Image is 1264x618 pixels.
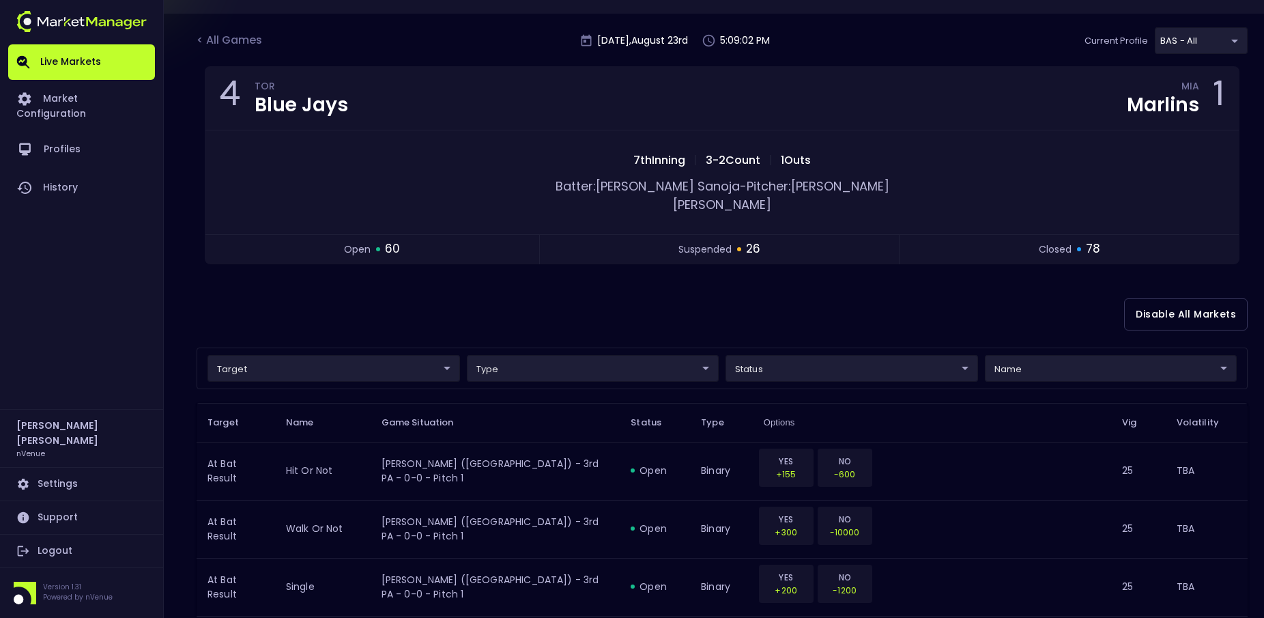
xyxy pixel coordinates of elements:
[8,44,155,80] a: Live Markets
[1111,558,1165,616] td: 25
[8,535,155,567] a: Logout
[768,455,805,468] p: YES
[690,558,753,616] td: binary
[1111,442,1165,500] td: 25
[275,442,371,500] td: hit or not
[673,178,889,213] span: Pitcher: [PERSON_NAME] [PERSON_NAME]
[207,355,460,382] div: target
[219,78,241,119] div: 4
[197,558,275,616] td: At Bat Result
[16,448,45,458] h3: nVenue
[678,242,732,257] span: suspended
[768,526,805,539] p: +300
[597,33,688,48] p: [DATE] , August 23 rd
[753,403,1111,442] th: Options
[275,558,371,616] td: single
[1111,500,1165,558] td: 25
[768,468,805,481] p: +155
[8,468,155,501] a: Settings
[631,522,679,535] div: open
[1085,34,1148,48] p: Current Profile
[8,582,155,604] div: Version 1.31Powered by nVenue
[467,355,719,382] div: target
[726,355,978,382] div: target
[827,513,863,526] p: NO
[720,33,770,48] p: 5:09:02 PM
[777,152,815,168] span: 1 Outs
[768,571,805,584] p: YES
[631,464,679,477] div: open
[1166,500,1248,558] td: TBA
[629,152,689,168] span: 7th Inning
[371,500,620,558] td: [PERSON_NAME] ([GEOGRAPHIC_DATA]) - 3rd PA - 0-0 - Pitch 1
[16,11,147,32] img: logo
[1166,442,1248,500] td: TBA
[689,152,702,168] span: |
[207,417,257,429] span: Target
[1124,298,1248,331] button: Disable All Markets
[8,169,155,207] a: History
[197,442,275,500] td: At Bat Result
[197,32,265,50] div: < All Games
[1127,96,1199,115] div: Marlins
[8,501,155,534] a: Support
[827,526,863,539] p: -10000
[344,242,371,257] span: open
[690,442,753,500] td: binary
[740,178,747,195] span: -
[43,592,113,602] p: Powered by nVenue
[1213,78,1225,119] div: 1
[631,580,679,593] div: open
[690,500,753,558] td: binary
[1039,242,1072,257] span: closed
[768,584,805,597] p: +200
[8,80,155,130] a: Market Configuration
[1181,83,1199,94] div: MIA
[255,96,348,115] div: Blue Jays
[385,240,400,258] span: 60
[255,83,348,94] div: TOR
[631,417,679,429] span: Status
[827,571,863,584] p: NO
[43,582,113,592] p: Version 1.31
[1155,27,1248,54] div: target
[275,500,371,558] td: walk or not
[8,130,155,169] a: Profiles
[702,152,764,168] span: 3 - 2 Count
[371,442,620,500] td: [PERSON_NAME] ([GEOGRAPHIC_DATA]) - 3rd PA - 0-0 - Pitch 1
[197,500,275,558] td: At Bat Result
[1086,240,1100,258] span: 78
[1177,417,1237,429] span: Volatility
[701,417,742,429] span: Type
[768,513,805,526] p: YES
[1166,558,1248,616] td: TBA
[382,417,472,429] span: Game Situation
[764,152,777,168] span: |
[827,468,863,481] p: -600
[286,417,332,429] span: Name
[827,455,863,468] p: NO
[556,178,740,195] span: Batter: [PERSON_NAME] Sanoja
[1122,417,1154,429] span: Vig
[985,355,1237,382] div: target
[16,418,147,448] h2: [PERSON_NAME] [PERSON_NAME]
[827,584,863,597] p: -1200
[371,558,620,616] td: [PERSON_NAME] ([GEOGRAPHIC_DATA]) - 3rd PA - 0-0 - Pitch 1
[746,240,760,258] span: 26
